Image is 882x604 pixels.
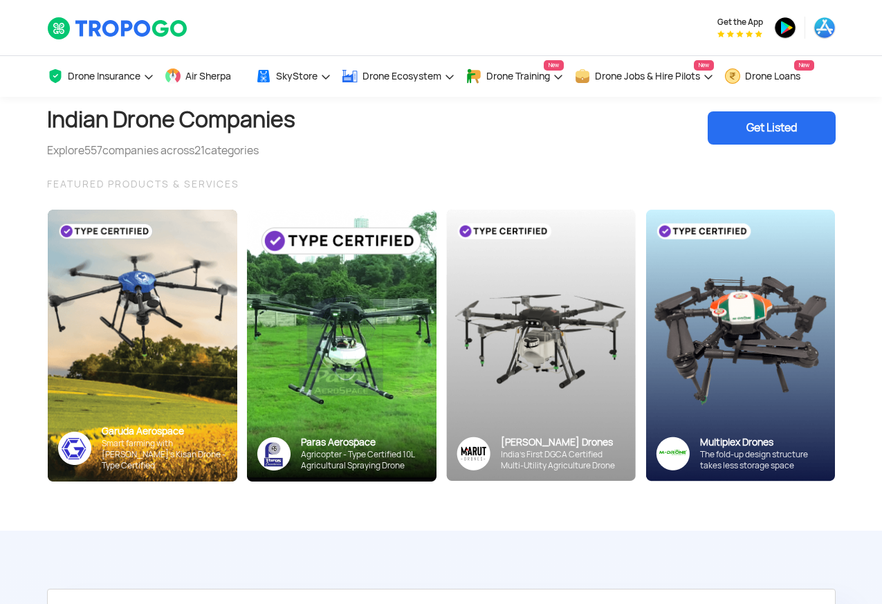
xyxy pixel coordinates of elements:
img: paras-logo-banner.png [257,437,291,470]
span: Drone Ecosystem [362,71,441,82]
a: Drone Ecosystem [342,56,455,97]
div: [PERSON_NAME] Drones [501,436,625,449]
img: bg_multiplex_sky.png [645,210,835,482]
div: The fold-up design structure takes less storage space [700,449,825,471]
img: ic_multiplex_sky.png [656,437,690,470]
span: 21 [194,143,205,158]
a: Drone TrainingNew [466,56,564,97]
div: Multiplex Drones [700,436,825,449]
img: bg_garuda_sky.png [48,210,237,482]
div: Explore companies across categories [47,143,295,159]
span: Air Sherpa [185,71,231,82]
img: ic_appstore.png [814,17,836,39]
span: Get the App [717,17,763,28]
div: Garuda Aerospace [102,425,227,438]
img: Group%2036313.png [457,437,490,470]
span: New [694,60,714,71]
span: Drone Training [486,71,550,82]
span: Drone Jobs & Hire Pilots [595,71,700,82]
div: Get Listed [708,111,836,145]
a: Drone Jobs & Hire PilotsNew [574,56,714,97]
span: New [544,60,564,71]
img: bg_marut_sky.png [446,210,636,481]
span: New [794,60,814,71]
img: ic_garuda_sky.png [58,432,91,465]
span: Drone Insurance [68,71,140,82]
a: Air Sherpa [165,56,245,97]
span: SkyStore [276,71,318,82]
img: ic_playstore.png [774,17,796,39]
div: FEATURED PRODUCTS & SERVICES [47,176,836,192]
div: India’s First DGCA Certified Multi-Utility Agriculture Drone [501,449,625,471]
div: Smart farming with [PERSON_NAME]’s Kisan Drone - Type Certified [102,438,227,471]
img: App Raking [717,30,762,37]
div: Agricopter - Type Certified 10L Agricultural Spraying Drone [301,449,426,471]
h1: Indian Drone Companies [47,97,295,143]
span: Drone Loans [745,71,800,82]
a: SkyStore [255,56,331,97]
a: Drone Insurance [47,56,154,97]
img: TropoGo Logo [47,17,189,40]
span: 557 [84,143,102,158]
a: Drone LoansNew [724,56,814,97]
img: paras-card.png [247,210,437,482]
div: Paras Aerospace [301,436,426,449]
